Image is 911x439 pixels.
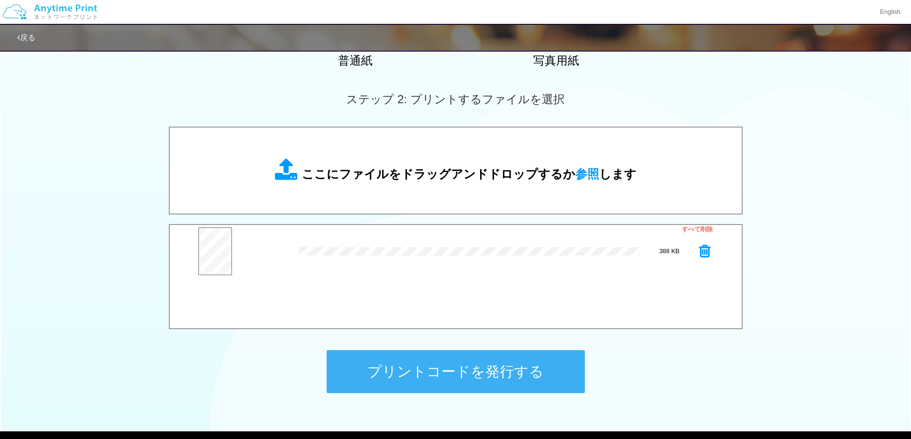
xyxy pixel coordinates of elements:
h2: 普通紙 [272,54,439,67]
span: ステップ 2: プリントするファイルを選択 [346,93,564,106]
span: 参照 [575,167,599,181]
h2: 写真用紙 [472,54,640,67]
div: 388 KB [640,247,699,256]
a: 戻る [17,33,35,42]
a: すべて削除 [682,225,713,234]
button: プリントコードを発行する [327,350,585,393]
span: ここにファイルをドラッグアンドドロップするか します [302,167,637,181]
